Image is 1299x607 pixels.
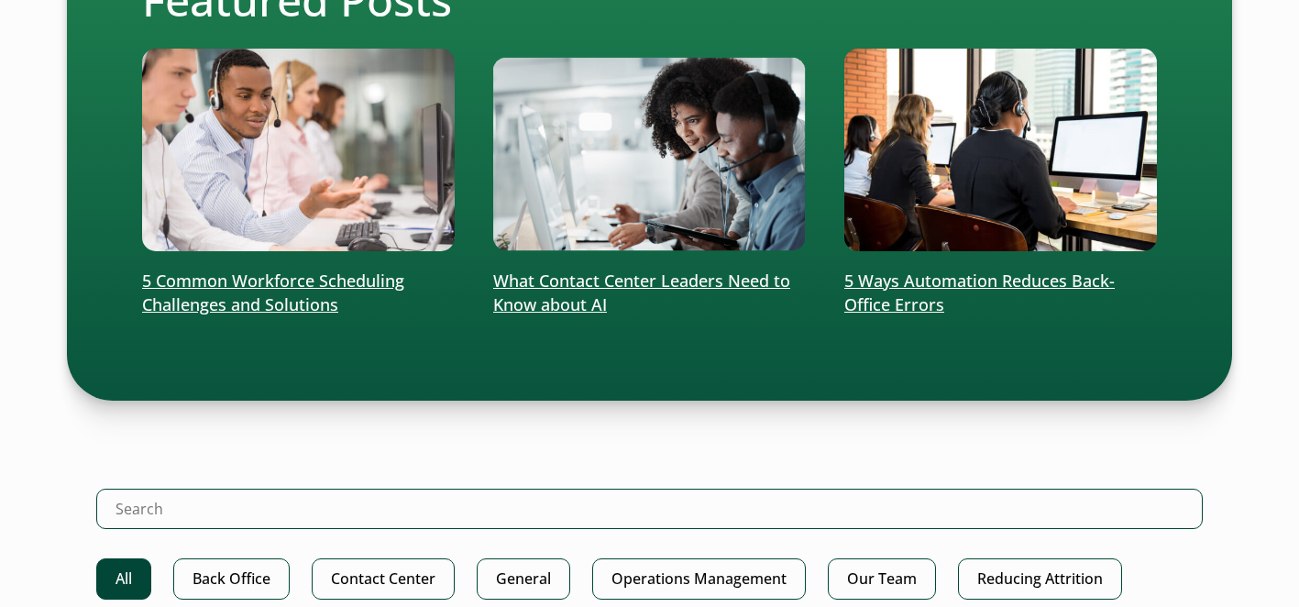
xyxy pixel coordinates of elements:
[70,108,164,120] div: Domain Overview
[182,106,197,121] img: tab_keywords_by_traffic_grey.svg
[96,558,151,600] a: All
[844,270,1157,317] p: 5 Ways Automation Reduces Back-Office Errors
[142,49,455,317] a: 5 Common Workforce Scheduling Challenges and Solutions
[312,558,455,600] a: Contact Center
[477,558,570,600] a: General
[29,48,44,62] img: website_grey.svg
[828,558,936,600] a: Our Team
[29,29,44,44] img: logo_orange.svg
[96,489,1203,529] input: Search
[51,29,90,44] div: v 4.0.25
[493,49,806,317] a: What Contact Center Leaders Need to Know about AI
[844,49,1157,317] a: 5 Ways Automation Reduces Back-Office Errors
[203,108,309,120] div: Keywords by Traffic
[142,270,455,317] p: 5 Common Workforce Scheduling Challenges and Solutions
[173,558,290,600] a: Back Office
[592,558,806,600] a: Operations Management
[48,48,202,62] div: Domain: [DOMAIN_NAME]
[50,106,64,121] img: tab_domain_overview_orange.svg
[493,270,806,317] p: What Contact Center Leaders Need to Know about AI
[96,489,1203,558] form: Search Intradiem
[958,558,1122,600] a: Reducing Attrition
